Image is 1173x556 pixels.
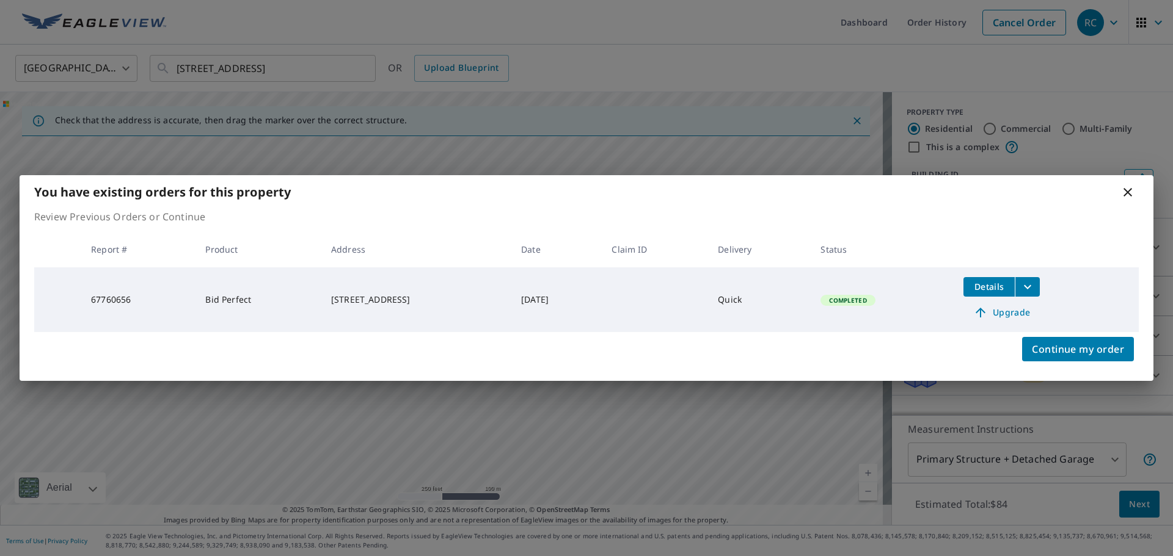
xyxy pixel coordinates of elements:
span: Details [971,281,1007,292]
p: Review Previous Orders or Continue [34,209,1139,224]
a: Upgrade [963,303,1040,322]
b: You have existing orders for this property [34,184,291,200]
th: Date [511,231,602,267]
button: filesDropdownBtn-67760656 [1015,277,1040,297]
button: Continue my order [1022,337,1134,361]
td: [DATE] [511,267,602,332]
th: Delivery [708,231,811,267]
th: Status [811,231,954,267]
td: Bid Perfect [195,267,321,332]
th: Report # [81,231,195,267]
td: Quick [708,267,811,332]
th: Address [321,231,511,267]
th: Claim ID [602,231,708,267]
span: Upgrade [971,305,1032,320]
td: 67760656 [81,267,195,332]
div: [STREET_ADDRESS] [331,294,502,306]
span: Completed [822,296,874,305]
span: Continue my order [1032,341,1124,358]
th: Product [195,231,321,267]
button: detailsBtn-67760656 [963,277,1015,297]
